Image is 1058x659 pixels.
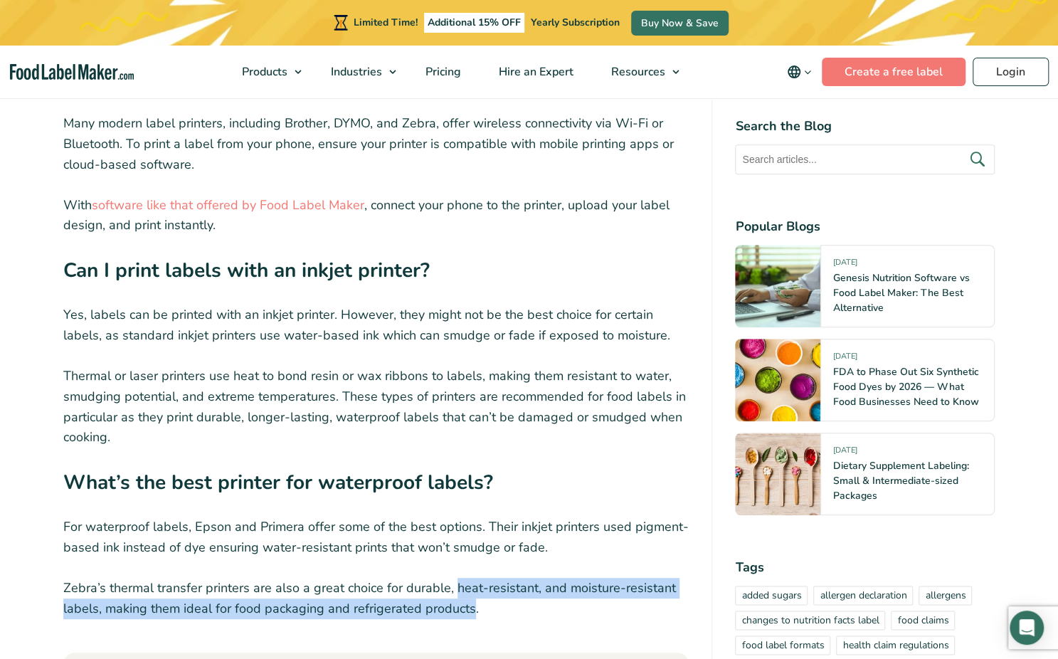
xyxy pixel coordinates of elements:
[63,195,689,236] p: With , connect your phone to the printer, upload your label design, and print instantly.
[891,611,955,630] a: food claims
[1010,611,1044,645] div: Open Intercom Messenger
[421,64,462,80] span: Pricing
[735,636,830,655] a: food label formats
[832,365,978,408] a: FDA to Phase Out Six Synthetic Food Dyes by 2026 — What Food Businesses Need to Know
[607,64,667,80] span: Resources
[735,144,995,174] input: Search articles...
[832,459,968,502] a: Dietary Supplement Labeling: Small & Intermediate-sized Packages
[63,305,689,346] p: Yes, labels can be printed with an inkjet printer. However, they might not be the best choice for...
[63,578,689,619] p: Zebra’s thermal transfer printers are also a great choice for durable, heat-resistant, and moistu...
[354,16,418,29] span: Limited Time!
[832,257,857,273] span: [DATE]
[735,217,995,236] h4: Popular Blogs
[735,586,808,605] a: added sugars
[593,46,687,98] a: Resources
[63,366,689,448] p: Thermal or laser printers use heat to bond resin or wax ribbons to labels, making them resistant ...
[822,58,966,86] a: Create a free label
[327,64,383,80] span: Industries
[631,11,729,36] a: Buy Now & Save
[480,46,589,98] a: Hire an Expert
[63,517,689,558] p: For waterproof labels, Epson and Primera offer some of the best options. Their inkjet printers us...
[312,46,403,98] a: Industries
[494,64,575,80] span: Hire an Expert
[238,64,289,80] span: Products
[63,113,689,174] p: Many modern label printers, including Brother, DYMO, and Zebra, offer wireless connectivity via W...
[223,46,309,98] a: Products
[832,445,857,461] span: [DATE]
[832,351,857,367] span: [DATE]
[813,586,913,605] a: allergen declaration
[424,13,524,33] span: Additional 15% OFF
[63,468,689,505] h3: What’s the best printer for waterproof labels?
[735,117,995,136] h4: Search the Blog
[63,255,689,293] h3: Can I print labels with an inkjet printer?
[407,46,477,98] a: Pricing
[836,636,955,655] a: health claim regulations
[973,58,1049,86] a: Login
[531,16,620,29] span: Yearly Subscription
[735,611,885,630] a: changes to nutrition facts label
[919,586,972,605] a: allergens
[832,271,969,315] a: Genesis Nutrition Software vs Food Label Maker: The Best Alternative
[92,196,364,213] a: software like that offered by Food Label Maker
[735,558,995,577] h4: Tags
